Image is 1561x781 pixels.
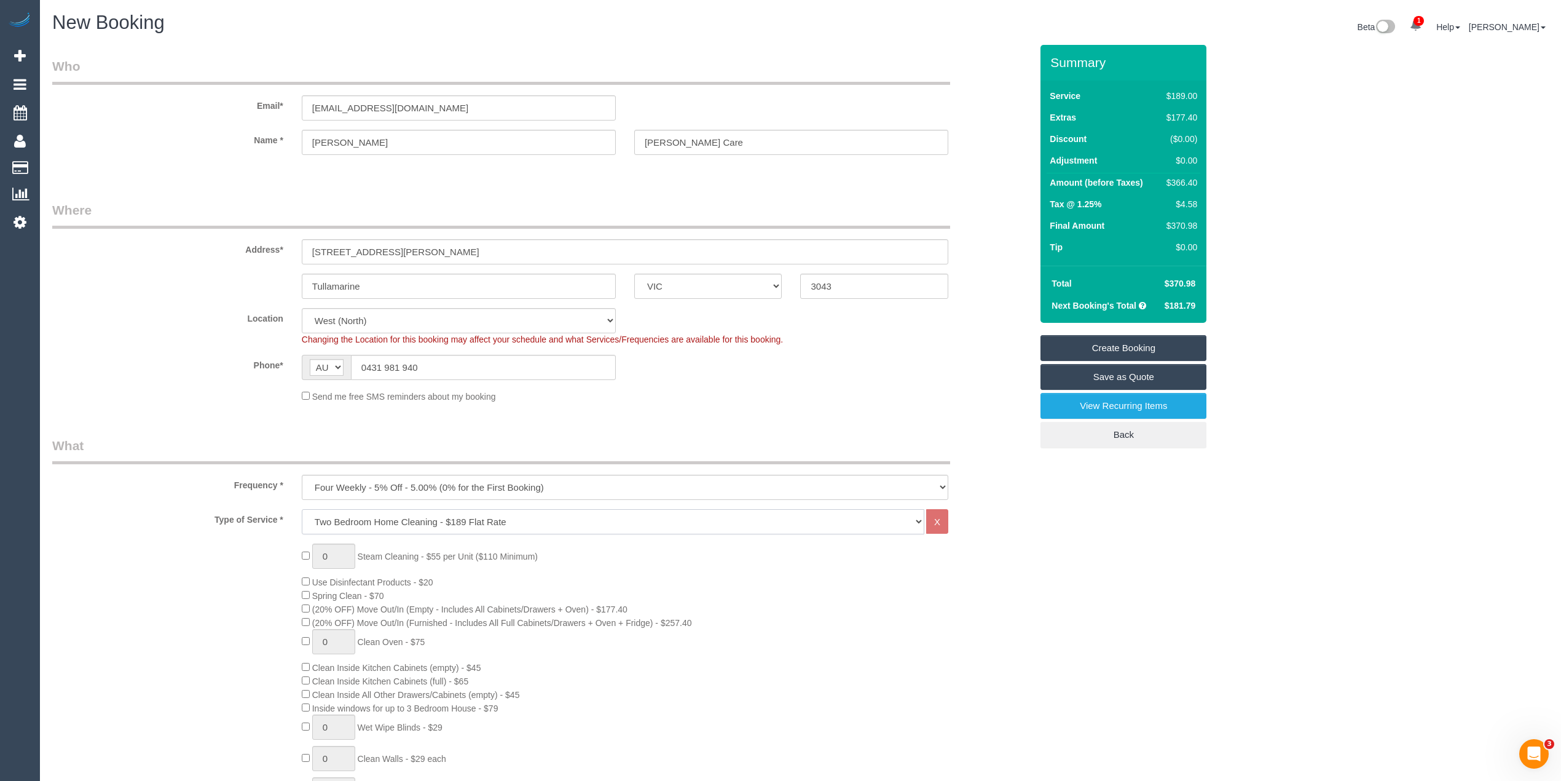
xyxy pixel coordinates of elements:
[351,355,616,380] input: Phone*
[1040,393,1206,419] a: View Recurring Items
[312,663,481,673] span: Clean Inside Kitchen Cabinets (empty) - $45
[312,577,433,587] span: Use Disinfectant Products - $20
[312,676,468,686] span: Clean Inside Kitchen Cabinets (full) - $65
[52,437,950,464] legend: What
[312,591,384,601] span: Spring Clean - $70
[1544,739,1554,749] span: 3
[1165,279,1196,288] span: $370.98
[1358,22,1396,32] a: Beta
[1162,176,1197,189] div: $366.40
[1050,241,1063,253] label: Tip
[312,704,498,713] span: Inside windows for up to 3 Bedroom House - $79
[43,475,293,491] label: Frequency *
[1050,90,1080,102] label: Service
[358,754,446,764] span: Clean Walls - $29 each
[1050,220,1104,232] label: Final Amount
[358,637,425,647] span: Clean Oven - $75
[52,201,950,229] legend: Where
[1375,20,1395,36] img: New interface
[312,690,520,700] span: Clean Inside All Other Drawers/Cabinets (empty) - $45
[1040,335,1206,361] a: Create Booking
[312,605,627,614] span: (20% OFF) Move Out/In (Empty - Includes All Cabinets/Drawers + Oven) - $177.40
[800,274,948,299] input: Post Code*
[634,130,948,155] input: Last Name*
[1162,241,1197,253] div: $0.00
[1165,301,1196,311] span: $181.79
[52,57,950,85] legend: Who
[1040,422,1206,448] a: Back
[302,274,616,299] input: Suburb*
[43,355,293,371] label: Phone*
[1050,111,1076,124] label: Extras
[358,552,538,561] span: Steam Cleaning - $55 per Unit ($110 Minimum)
[1162,133,1197,145] div: ($0.00)
[1162,111,1197,124] div: $177.40
[1162,154,1197,167] div: $0.00
[358,723,442,732] span: Wet Wipe Blinds - $29
[302,335,783,344] span: Changing the Location for this booking may affect your schedule and what Services/Frequencies are...
[43,308,293,325] label: Location
[43,95,293,112] label: Email*
[43,509,293,526] label: Type of Service *
[312,392,496,402] span: Send me free SMS reminders about my booking
[52,12,165,33] span: New Booking
[43,130,293,146] label: Name *
[1469,22,1546,32] a: [PERSON_NAME]
[302,130,616,155] input: First Name*
[1050,154,1097,167] label: Adjustment
[302,95,616,121] input: Email*
[1052,279,1071,288] strong: Total
[43,239,293,256] label: Address*
[1162,90,1197,102] div: $189.00
[1519,739,1549,769] iframe: Intercom live chat
[1050,55,1200,69] h3: Summary
[1404,12,1428,39] a: 1
[1052,301,1136,311] strong: Next Booking's Total
[1050,198,1101,210] label: Tax @ 1.25%
[312,618,692,628] span: (20% OFF) Move Out/In (Furnished - Includes All Full Cabinets/Drawers + Oven + Fridge) - $257.40
[1162,220,1197,232] div: $370.98
[1050,133,1087,145] label: Discount
[1436,22,1460,32] a: Help
[1162,198,1197,210] div: $4.58
[1050,176,1142,189] label: Amount (before Taxes)
[1040,364,1206,390] a: Save as Quote
[1414,16,1424,26] span: 1
[7,12,32,30] img: Automaid Logo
